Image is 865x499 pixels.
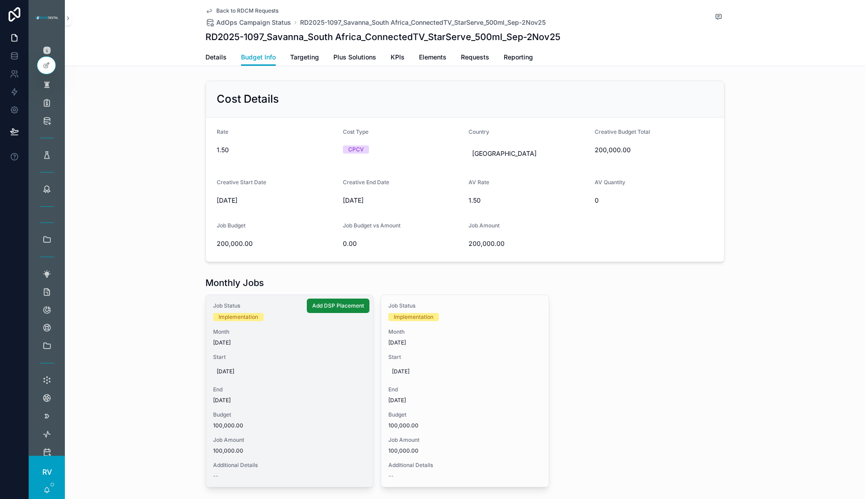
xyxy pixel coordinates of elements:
[595,196,714,205] span: 0
[42,467,52,477] span: RV
[381,295,549,487] a: Job StatusImplementationMonth[DATE]Start[DATE]End[DATE]Budget100,000.00Job Amount100,000.00Additi...
[469,179,489,186] span: AV Rate
[213,411,366,418] span: Budget
[388,328,541,336] span: Month
[290,53,319,62] span: Targeting
[217,239,336,248] span: 200,000.00
[205,49,227,67] a: Details
[219,313,258,321] div: Implementation
[213,354,366,361] span: Start
[388,397,541,404] span: [DATE]
[205,53,227,62] span: Details
[217,92,279,106] h2: Cost Details
[388,472,394,480] span: --
[391,49,405,67] a: KPIs
[217,128,228,135] span: Rate
[213,472,219,480] span: --
[461,49,489,67] a: Requests
[343,179,389,186] span: Creative End Date
[213,397,366,404] span: [DATE]
[241,49,276,66] a: Budget Info
[419,53,446,62] span: Elements
[388,354,541,361] span: Start
[392,368,537,375] span: [DATE]
[343,128,369,135] span: Cost Type
[217,145,336,154] span: 1.50
[205,277,264,289] h1: Monthly Jobs
[216,7,278,14] span: Back to RDCM Requests
[213,447,366,454] span: 100,000.00
[205,7,278,14] a: Back to RDCM Requests
[217,368,362,375] span: [DATE]
[213,386,366,393] span: End
[504,49,533,67] a: Reporting
[312,302,364,309] span: Add DSP Placement
[469,222,500,229] span: Job Amount
[469,128,489,135] span: Country
[300,18,546,27] a: RD2025-1097_Savanna_South Africa_ConnectedTV_StarServe_500ml_Sep-2Nov25
[217,196,336,205] span: [DATE]
[343,239,462,248] span: 0.00
[348,145,364,154] div: CPCV
[213,462,366,469] span: Additional Details
[595,179,625,186] span: AV Quantity
[307,299,369,313] button: Add DSP Placement
[213,339,366,346] span: [DATE]
[388,411,541,418] span: Budget
[205,18,291,27] a: AdOps Campaign Status
[205,31,560,43] h1: RD2025-1097_Savanna_South Africa_ConnectedTV_StarServe_500ml_Sep-2Nov25
[290,49,319,67] a: Targeting
[394,313,433,321] div: Implementation
[504,53,533,62] span: Reporting
[388,302,541,309] span: Job Status
[388,422,541,429] span: 100,000.00
[216,18,291,27] span: AdOps Campaign Status
[419,49,446,67] a: Elements
[343,222,401,229] span: Job Budget vs Amount
[343,196,462,205] span: [DATE]
[241,53,276,62] span: Budget Info
[388,386,541,393] span: End
[595,145,714,154] span: 200,000.00
[333,49,376,67] a: Plus Solutions
[217,222,246,229] span: Job Budget
[213,422,366,429] span: 100,000.00
[391,53,405,62] span: KPIs
[213,436,366,444] span: Job Amount
[213,302,366,309] span: Job Status
[469,196,587,205] span: 1.50
[217,179,266,186] span: Creative Start Date
[205,295,373,487] a: Job StatusImplementationMonth[DATE]Start[DATE]End[DATE]Budget100,000.00Job Amount100,000.00Additi...
[469,239,587,248] span: 200,000.00
[472,149,537,158] span: [GEOGRAPHIC_DATA]
[388,436,541,444] span: Job Amount
[461,53,489,62] span: Requests
[213,328,366,336] span: Month
[388,339,541,346] span: [DATE]
[29,36,65,456] div: scrollable content
[595,128,650,135] span: Creative Budget Total
[388,462,541,469] span: Additional Details
[34,14,59,22] img: App logo
[388,447,541,454] span: 100,000.00
[333,53,376,62] span: Plus Solutions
